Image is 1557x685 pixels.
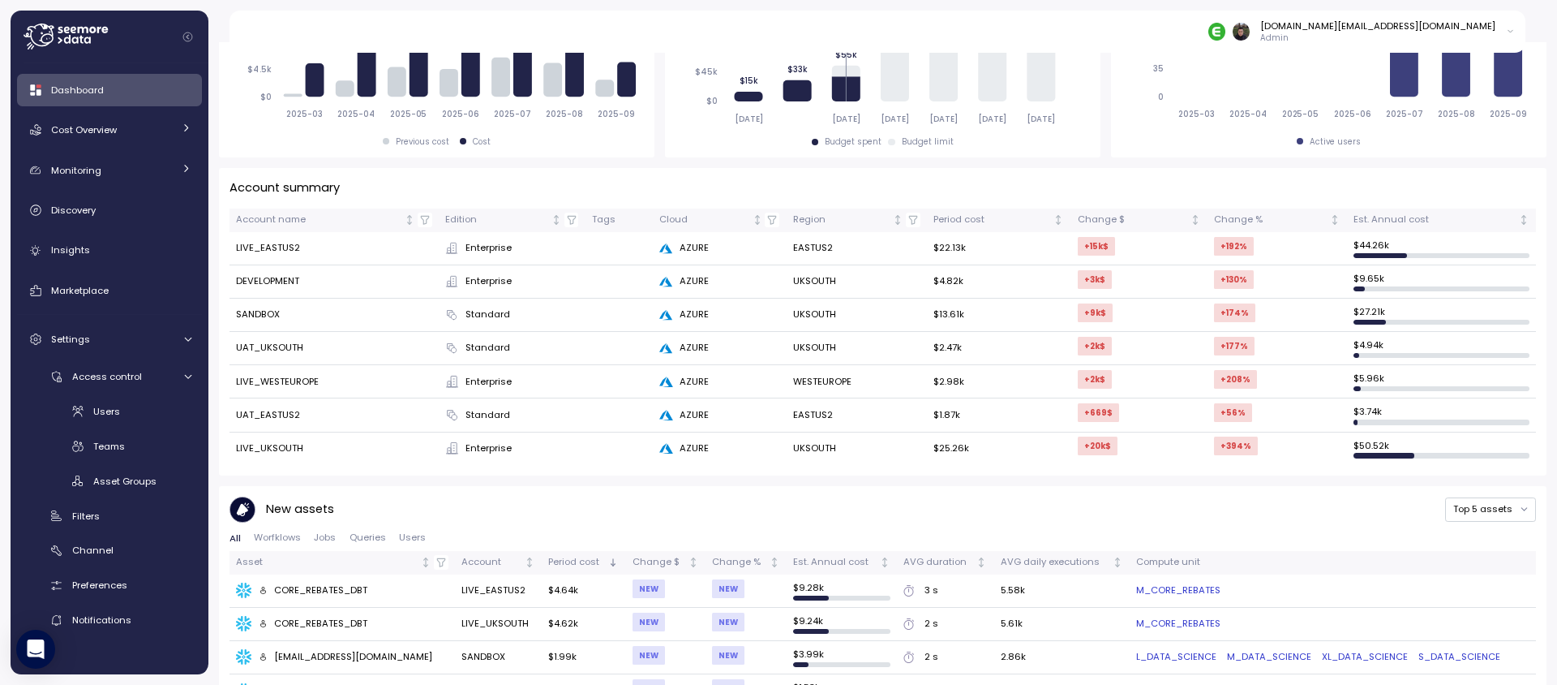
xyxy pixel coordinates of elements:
a: Monitoring [17,154,202,187]
div: NEW [712,613,744,631]
img: 689adfd76a9d17b9213495f1.PNG [1208,23,1225,40]
td: 5.61k [994,608,1130,641]
div: AZURE [659,408,779,423]
a: Filters [17,502,202,529]
div: 3 s [924,584,938,598]
div: Not sorted [879,557,890,568]
tspan: 2025-04 [337,109,375,119]
td: DEVELOPMENT [229,265,439,299]
span: Jobs [314,533,336,542]
img: 8a667c340b96c72f6b400081a025948b [1233,23,1250,40]
div: AVG daily executions [1001,555,1109,570]
span: Worfklows [254,533,301,542]
a: Dashboard [17,74,202,106]
tspan: 2025-08 [547,109,584,119]
td: LIVE_EASTUS2 [455,575,542,608]
td: $ 3.74k [1347,399,1536,432]
td: SANDBOX [229,299,439,332]
a: Users [17,398,202,424]
div: Sorted descending [607,557,619,568]
tspan: $0 [706,96,718,106]
td: $ 27.21k [1347,299,1536,332]
div: Not sorted [551,214,562,226]
td: $ 44.26k [1347,232,1536,265]
th: AVG durationNot sorted [897,551,994,575]
th: Change %Not sorted [706,551,787,575]
a: Channel [17,537,202,564]
a: M_DATA_SCIENCE [1227,650,1311,665]
td: 2.86k [994,641,1130,674]
div: Open Intercom Messenger [16,630,55,669]
th: Period costNot sorted [927,209,1071,232]
div: Not sorted [1190,214,1201,226]
td: SANDBOX [455,641,542,674]
td: $22.13k [927,232,1071,265]
tspan: 2025-05 [390,109,427,119]
tspan: 2025-07 [494,109,531,119]
td: WESTEUROPE [786,365,926,399]
div: NEW [633,613,665,631]
td: UKSOUTH [786,332,926,365]
tspan: 2025-06 [442,109,479,119]
div: 2 s [924,617,938,631]
td: $ 4.94k [1347,332,1536,365]
th: AssetNot sorted [229,551,455,575]
div: +192 % [1214,237,1254,256]
th: AVG daily executionsNot sorted [994,551,1130,575]
span: Monitoring [51,164,101,177]
span: Asset Groups [93,475,157,488]
td: $25.26k [927,433,1071,465]
span: Enterprise [465,241,512,256]
td: LIVE_UKSOUTH [455,608,542,641]
button: Top 5 assets [1445,498,1536,521]
td: 5.58k [994,575,1130,608]
tspan: [DATE] [881,114,909,124]
tspan: [DATE] [978,114,1006,124]
tspan: 2025-07 [1387,109,1424,119]
td: EASTUS2 [786,399,926,432]
td: $ 9.28k [787,575,897,608]
tspan: 2025-03 [1178,109,1215,119]
div: Region [793,213,890,227]
div: AZURE [659,308,779,322]
a: Settings [17,323,202,355]
tspan: [DATE] [734,114,762,124]
span: Users [399,533,426,542]
div: NEW [712,646,744,665]
span: Cost Overview [51,123,117,136]
div: Change % [1214,213,1327,227]
div: Not sorted [752,214,763,226]
span: Teams [93,440,125,453]
span: Queries [350,533,386,542]
div: Not sorted [976,557,987,568]
td: $ 9.65k [1347,265,1536,299]
tspan: 2025-09 [598,109,636,119]
td: $1.87k [927,399,1071,432]
tspan: [DATE] [832,114,860,124]
a: Asset Groups [17,467,202,494]
div: Not sorted [769,557,780,568]
div: NEW [712,579,744,598]
div: NEW [633,579,665,598]
tspan: $4.5k [247,64,272,75]
span: Enterprise [465,274,512,289]
div: [DOMAIN_NAME][EMAIL_ADDRESS][DOMAIN_NAME] [1260,19,1495,32]
div: AZURE [659,442,779,456]
div: Not sorted [1518,214,1529,226]
a: Insights [17,235,202,267]
td: LIVE_UKSOUTH [229,433,439,465]
td: $ 3.99k [787,641,897,674]
div: +20k $ [1078,437,1117,455]
div: +56 % [1214,403,1252,422]
span: Standard [465,308,510,322]
div: Budget spent [825,136,881,148]
div: +3k $ [1078,270,1112,289]
div: Not sorted [404,214,415,226]
span: Settings [51,333,90,346]
div: Cost [473,136,491,148]
a: Discovery [17,194,202,226]
td: UAT_EASTUS2 [229,399,439,432]
span: Enterprise [465,375,512,390]
tspan: 2025-08 [1439,109,1476,119]
div: CORE_REBATES_DBT [259,617,368,631]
